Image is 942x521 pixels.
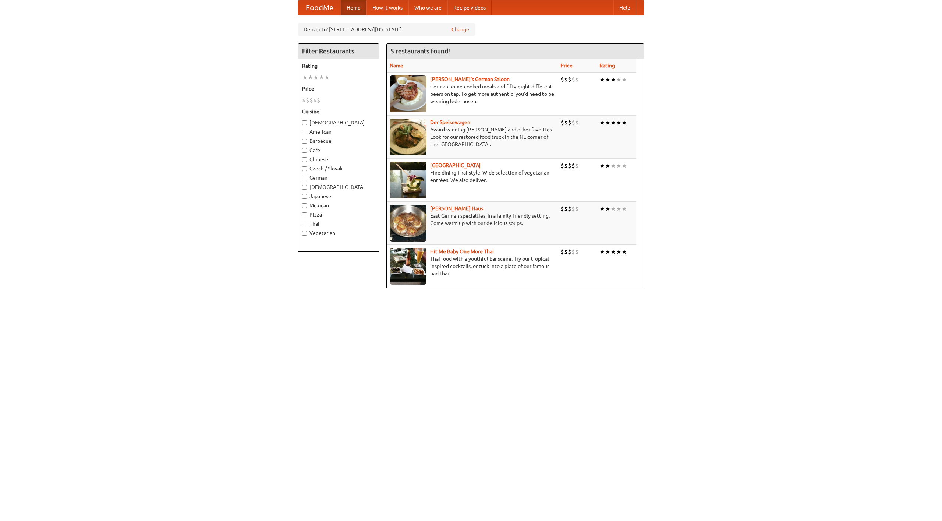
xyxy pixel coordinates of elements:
li: $ [575,162,579,170]
li: ★ [621,205,627,213]
input: Pizza [302,212,307,217]
label: Cafe [302,147,375,154]
li: ★ [599,119,605,127]
li: ★ [610,75,616,84]
li: $ [571,75,575,84]
li: ★ [621,75,627,84]
div: Deliver to: [STREET_ADDRESS][US_STATE] [298,23,475,36]
b: [PERSON_NAME]'s German Saloon [430,76,510,82]
label: Chinese [302,156,375,163]
input: Mexican [302,203,307,208]
img: satay.jpg [390,162,426,198]
li: $ [302,96,306,104]
input: [DEMOGRAPHIC_DATA] [302,120,307,125]
img: esthers.jpg [390,75,426,112]
li: ★ [616,162,621,170]
li: $ [571,248,575,256]
li: $ [571,205,575,213]
li: ★ [605,205,610,213]
li: $ [575,248,579,256]
a: FoodMe [298,0,341,15]
h5: Rating [302,62,375,70]
li: $ [575,205,579,213]
b: [PERSON_NAME] Haus [430,205,483,211]
p: Fine dining Thai-style. Wide selection of vegetarian entrées. We also deliver. [390,169,555,184]
li: ★ [319,73,324,81]
a: Name [390,63,403,68]
li: ★ [605,75,610,84]
input: Czech / Slovak [302,166,307,171]
h4: Filter Restaurants [298,44,379,59]
img: kohlhaus.jpg [390,205,426,242]
label: German [302,174,375,182]
li: ★ [610,162,616,170]
li: ★ [605,248,610,256]
li: ★ [621,162,627,170]
input: Vegetarian [302,231,307,236]
li: $ [575,119,579,127]
input: Japanese [302,194,307,199]
li: $ [309,96,313,104]
a: Hit Me Baby One More Thai [430,249,494,254]
li: ★ [599,205,605,213]
li: ★ [324,73,330,81]
li: $ [568,162,571,170]
input: Barbecue [302,139,307,144]
p: Thai food with a youthful bar scene. Try our tropical inspired cocktails, or tuck into a plate of... [390,255,555,277]
img: babythai.jpg [390,248,426,285]
li: ★ [599,75,605,84]
li: $ [575,75,579,84]
li: $ [568,205,571,213]
h5: Price [302,85,375,92]
p: Award-winning [PERSON_NAME] and other favorites. Look for our restored food truck in the NE corne... [390,126,555,148]
li: $ [317,96,321,104]
li: $ [560,162,564,170]
input: German [302,176,307,180]
li: ★ [605,162,610,170]
a: How it works [366,0,408,15]
li: ★ [616,119,621,127]
li: $ [564,162,568,170]
li: $ [560,75,564,84]
li: ★ [599,162,605,170]
label: Vegetarian [302,229,375,237]
li: $ [560,205,564,213]
li: ★ [313,73,319,81]
li: ★ [621,248,627,256]
li: $ [564,119,568,127]
a: Rating [599,63,615,68]
input: Thai [302,222,307,226]
li: ★ [610,248,616,256]
li: ★ [605,119,610,127]
label: Pizza [302,211,375,218]
img: speisewagen.jpg [390,119,426,155]
a: Der Speisewagen [430,119,470,125]
label: Czech / Slovak [302,165,375,172]
label: American [302,128,375,135]
a: Home [341,0,366,15]
p: East German specialties, in a family-friendly setting. Come warm up with our delicious soups. [390,212,555,227]
a: Price [560,63,573,68]
li: $ [568,75,571,84]
label: [DEMOGRAPHIC_DATA] [302,183,375,191]
input: American [302,130,307,134]
a: Help [613,0,636,15]
li: $ [560,248,564,256]
li: $ [564,75,568,84]
ng-pluralize: 5 restaurants found! [390,47,450,54]
li: ★ [610,205,616,213]
p: German home-cooked meals and fifty-eight different beers on tap. To get more authentic, you'd nee... [390,83,555,105]
label: Mexican [302,202,375,209]
li: $ [560,119,564,127]
li: $ [571,162,575,170]
li: ★ [610,119,616,127]
li: $ [568,119,571,127]
a: Recipe videos [447,0,492,15]
li: $ [571,119,575,127]
label: Thai [302,220,375,228]
li: $ [313,96,317,104]
a: [GEOGRAPHIC_DATA] [430,162,481,168]
li: $ [564,248,568,256]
